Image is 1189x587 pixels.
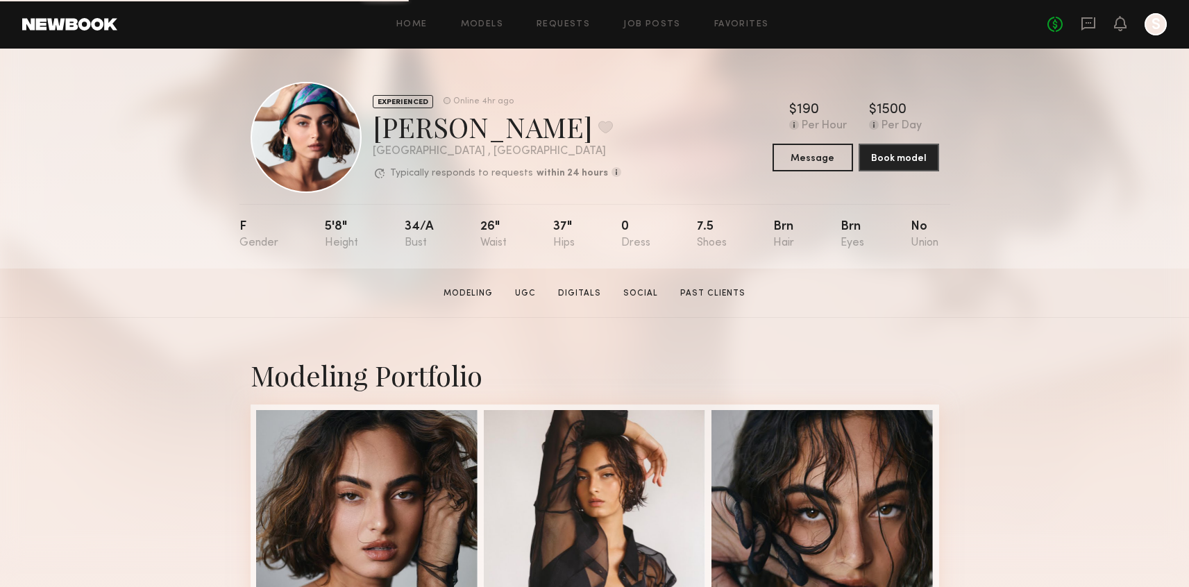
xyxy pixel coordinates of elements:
[841,221,864,249] div: Brn
[859,144,939,171] button: Book model
[325,221,358,249] div: 5'8"
[453,97,514,106] div: Online 4hr ago
[877,103,906,117] div: 1500
[390,169,533,178] p: Typically responds to requests
[882,120,922,133] div: Per Day
[714,20,769,29] a: Favorites
[789,103,797,117] div: $
[373,146,621,158] div: [GEOGRAPHIC_DATA] , [GEOGRAPHIC_DATA]
[797,103,819,117] div: 190
[480,221,507,249] div: 26"
[239,221,278,249] div: F
[1145,13,1167,35] a: S
[537,169,608,178] b: within 24 hours
[509,287,541,300] a: UGC
[553,221,575,249] div: 37"
[461,20,503,29] a: Models
[623,20,681,29] a: Job Posts
[773,144,853,171] button: Message
[251,357,939,393] div: Modeling Portfolio
[618,287,664,300] a: Social
[396,20,428,29] a: Home
[405,221,434,249] div: 34/a
[373,108,621,145] div: [PERSON_NAME]
[373,95,433,108] div: EXPERIENCED
[438,287,498,300] a: Modeling
[553,287,607,300] a: Digitals
[802,120,847,133] div: Per Hour
[621,221,650,249] div: 0
[697,221,727,249] div: 7.5
[911,221,938,249] div: No
[537,20,590,29] a: Requests
[773,221,794,249] div: Brn
[675,287,751,300] a: Past Clients
[869,103,877,117] div: $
